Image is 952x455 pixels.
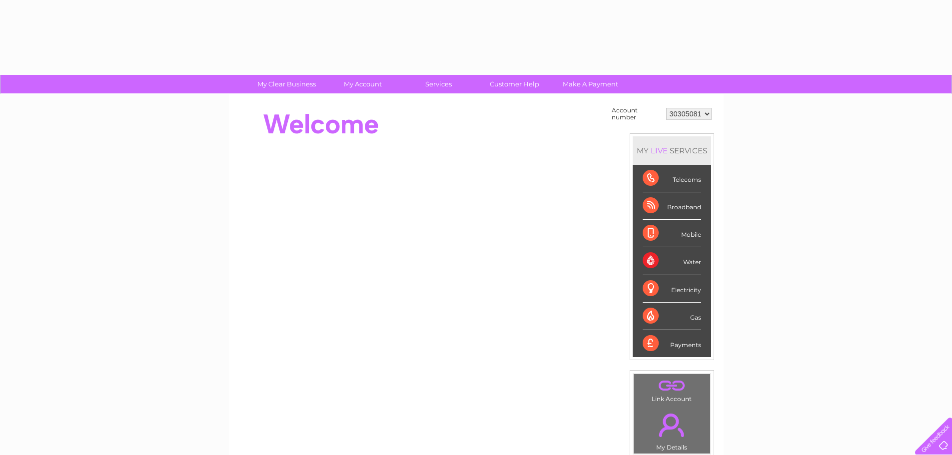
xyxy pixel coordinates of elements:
div: Payments [643,330,701,357]
div: Telecoms [643,165,701,192]
a: Customer Help [473,75,556,93]
td: My Details [633,405,711,454]
div: Water [643,247,701,275]
div: Broadband [643,192,701,220]
a: My Account [321,75,404,93]
td: Link Account [633,374,711,405]
a: . [636,377,708,394]
div: Gas [643,303,701,330]
a: Services [397,75,480,93]
div: MY SERVICES [633,136,711,165]
a: My Clear Business [245,75,328,93]
td: Account number [609,104,664,123]
a: Make A Payment [549,75,632,93]
div: LIVE [649,146,670,155]
a: . [636,408,708,443]
div: Mobile [643,220,701,247]
div: Electricity [643,275,701,303]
